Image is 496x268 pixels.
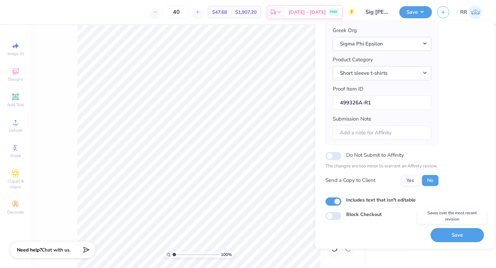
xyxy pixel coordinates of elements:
[9,127,22,133] span: Upload
[460,8,467,16] span: RR
[325,163,438,170] p: The changes are too minor to warrant an Affinity review.
[235,9,257,16] span: $1,907.20
[333,56,373,64] label: Product Category
[418,208,487,224] div: Saves over the most recent revision
[330,10,337,14] span: FREE
[7,209,24,215] span: Decorate
[460,6,482,19] a: RR
[346,151,404,160] label: Do Not Submit to Affinity
[333,66,431,80] button: Short sleeve t-shirts
[7,102,24,107] span: Add Text
[17,247,42,253] strong: Need help?
[3,178,28,189] span: Clipart & logos
[212,9,227,16] span: $47.68
[469,6,482,19] img: Rigil Kent Ricardo
[346,211,382,218] label: Block Checkout
[333,27,357,35] label: Greek Org
[333,125,431,140] input: Add a note for Affinity
[163,6,190,18] input: – –
[333,85,363,93] label: Proof Item ID
[346,196,416,204] label: Includes text that isn't editable
[8,51,24,56] span: Image AI
[360,5,394,19] input: Untitled Design
[333,115,371,123] label: Submission Note
[42,247,71,253] span: Chat with us.
[325,177,375,185] div: Send a Copy to Client
[289,9,326,16] span: [DATE] - [DATE]
[431,228,484,242] button: Save
[221,251,232,258] span: 100 %
[401,175,419,186] button: Yes
[422,175,438,186] button: No
[10,153,21,158] span: Greek
[333,37,431,51] button: Sigma Phi Epsilon
[399,6,432,18] button: Save
[8,76,23,82] span: Designs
